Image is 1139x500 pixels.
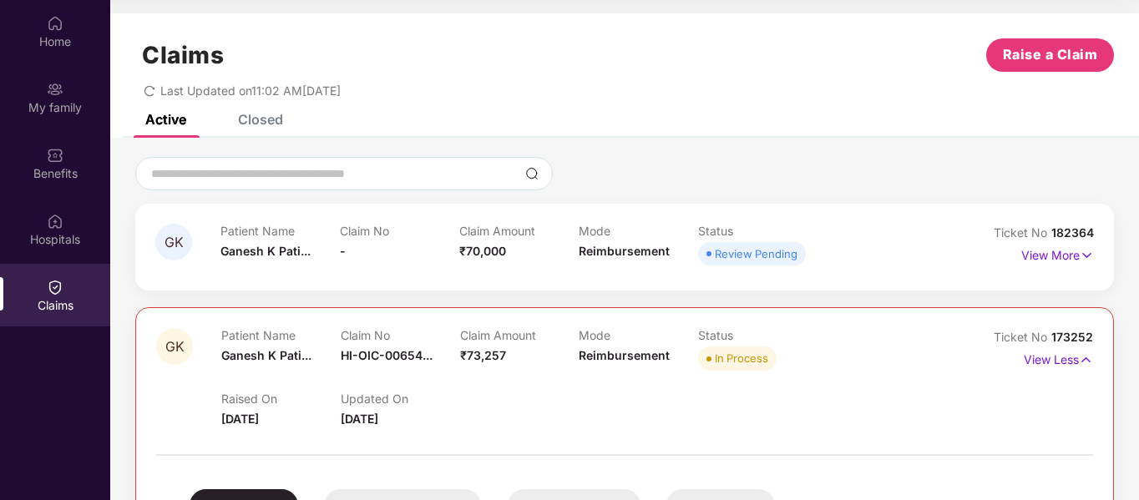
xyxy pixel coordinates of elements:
img: svg+xml;base64,PHN2ZyB4bWxucz0iaHR0cDovL3d3dy53My5vcmcvMjAwMC9zdmciIHdpZHRoPSIxNyIgaGVpZ2h0PSIxNy... [1080,246,1094,265]
img: svg+xml;base64,PHN2ZyB3aWR0aD0iMjAiIGhlaWdodD0iMjAiIHZpZXdCb3g9IjAgMCAyMCAyMCIgZmlsbD0ibm9uZSIgeG... [47,81,63,98]
span: Raise a Claim [1003,44,1098,65]
img: svg+xml;base64,PHN2ZyBpZD0iQmVuZWZpdHMiIHhtbG5zPSJodHRwOi8vd3d3LnczLm9yZy8yMDAwL3N2ZyIgd2lkdGg9Ij... [47,147,63,164]
span: Ticket No [994,330,1051,344]
p: View Less [1024,346,1093,369]
p: Claim Amount [460,328,580,342]
div: Active [145,111,186,128]
span: Reimbursement [579,244,670,258]
span: 182364 [1051,225,1094,240]
span: ₹70,000 [459,244,506,258]
div: In Process [715,350,768,366]
p: Mode [579,224,698,238]
button: Raise a Claim [986,38,1114,72]
span: Ticket No [994,225,1051,240]
p: Patient Name [220,224,340,238]
span: redo [144,83,155,98]
span: Last Updated on 11:02 AM[DATE] [160,83,341,98]
p: Status [698,224,818,238]
p: Claim Amount [459,224,579,238]
img: svg+xml;base64,PHN2ZyBpZD0iSG9zcGl0YWxzIiB4bWxucz0iaHR0cDovL3d3dy53My5vcmcvMjAwMC9zdmciIHdpZHRoPS... [47,213,63,230]
span: [DATE] [221,412,259,426]
span: Ganesh K Pati... [220,244,311,258]
p: Claim No [341,328,460,342]
p: Raised On [221,391,341,406]
img: svg+xml;base64,PHN2ZyBpZD0iSG9tZSIgeG1sbnM9Imh0dHA6Ly93d3cudzMub3JnLzIwMDAvc3ZnIiB3aWR0aD0iMjAiIG... [47,15,63,32]
span: GK [165,235,184,250]
span: Ganesh K Pati... [221,348,311,362]
div: Review Pending [715,245,797,262]
p: View More [1021,242,1094,265]
img: svg+xml;base64,PHN2ZyBpZD0iU2VhcmNoLTMyeDMyIiB4bWxucz0iaHR0cDovL3d3dy53My5vcmcvMjAwMC9zdmciIHdpZH... [525,167,539,180]
img: svg+xml;base64,PHN2ZyBpZD0iQ2xhaW0iIHhtbG5zPSJodHRwOi8vd3d3LnczLm9yZy8yMDAwL3N2ZyIgd2lkdGg9IjIwIi... [47,279,63,295]
p: Claim No [340,224,459,238]
span: GK [165,340,185,354]
span: [DATE] [341,412,378,426]
h1: Claims [142,41,224,69]
p: Status [698,328,818,342]
span: - [340,244,346,258]
span: Reimbursement [579,348,670,362]
p: Mode [579,328,698,342]
span: ₹73,257 [460,348,506,362]
img: svg+xml;base64,PHN2ZyB4bWxucz0iaHR0cDovL3d3dy53My5vcmcvMjAwMC9zdmciIHdpZHRoPSIxNyIgaGVpZ2h0PSIxNy... [1079,351,1093,369]
p: Patient Name [221,328,341,342]
span: HI-OIC-00654... [341,348,433,362]
span: 173252 [1051,330,1093,344]
div: Closed [238,111,283,128]
p: Updated On [341,391,460,406]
